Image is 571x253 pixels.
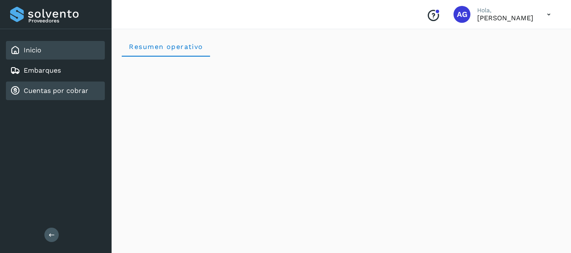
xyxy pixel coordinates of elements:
span: Resumen operativo [128,43,203,51]
a: Inicio [24,46,41,54]
p: Hola, [477,7,533,14]
div: Embarques [6,61,105,80]
a: Embarques [24,66,61,74]
div: Inicio [6,41,105,60]
p: ALFONSO García Flores [477,14,533,22]
a: Cuentas por cobrar [24,87,88,95]
p: Proveedores [28,18,101,24]
div: Cuentas por cobrar [6,82,105,100]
